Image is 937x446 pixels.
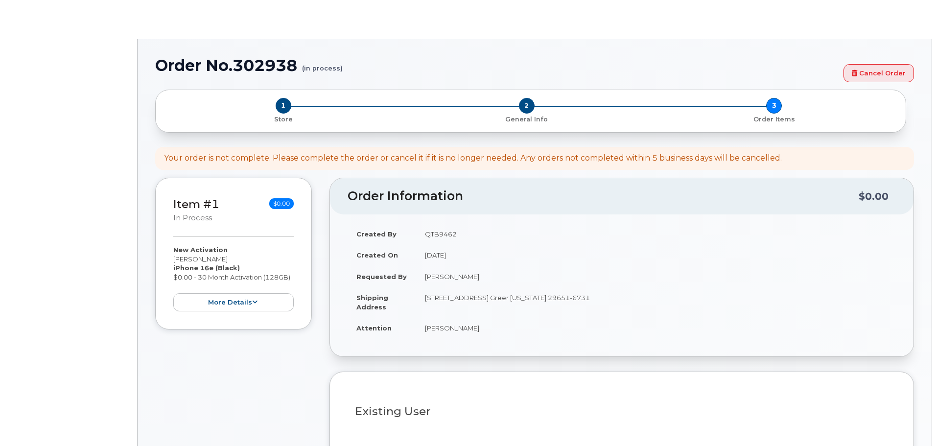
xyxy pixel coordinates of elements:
[416,244,896,266] td: [DATE]
[356,230,397,238] strong: Created By
[356,324,392,332] strong: Attention
[276,98,291,114] span: 1
[164,114,403,124] a: 1 Store
[355,405,889,418] h3: Existing User
[155,57,839,74] h1: Order No.302938
[302,57,343,72] small: (in process)
[173,245,294,311] div: [PERSON_NAME] $0.00 - 30 Month Activation (128GB)
[173,246,228,254] strong: New Activation
[167,115,399,124] p: Store
[356,251,398,259] strong: Created On
[859,187,889,206] div: $0.00
[164,153,782,164] div: Your order is not complete. Please complete the order or cancel it if it is no longer needed. Any...
[843,64,914,82] a: Cancel Order
[416,287,896,317] td: [STREET_ADDRESS] Greer [US_STATE] 29651-6731
[173,264,240,272] strong: iPhone 16e (Black)
[416,266,896,287] td: [PERSON_NAME]
[348,189,859,203] h2: Order Information
[173,197,219,211] a: Item #1
[416,223,896,245] td: QTB9462
[173,293,294,311] button: more details
[356,273,407,281] strong: Requested By
[403,114,650,124] a: 2 General Info
[173,213,212,222] small: in process
[356,294,388,311] strong: Shipping Address
[269,198,294,209] span: $0.00
[407,115,646,124] p: General Info
[416,317,896,339] td: [PERSON_NAME]
[519,98,535,114] span: 2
